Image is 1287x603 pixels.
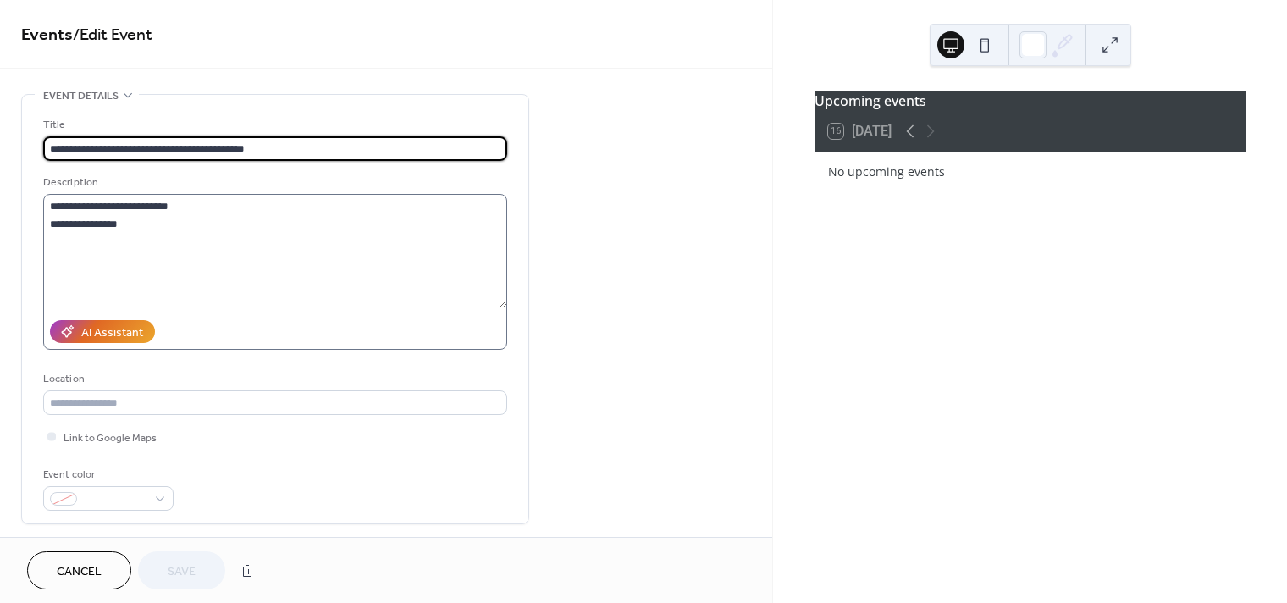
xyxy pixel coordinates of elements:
[43,370,504,388] div: Location
[50,320,155,343] button: AI Assistant
[27,551,131,589] button: Cancel
[21,19,73,52] a: Events
[73,19,152,52] span: / Edit Event
[64,429,157,447] span: Link to Google Maps
[43,466,170,484] div: Event color
[43,87,119,105] span: Event details
[57,563,102,581] span: Cancel
[828,163,1232,180] div: No upcoming events
[81,324,143,342] div: AI Assistant
[43,116,504,134] div: Title
[815,91,1246,111] div: Upcoming events
[43,174,504,191] div: Description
